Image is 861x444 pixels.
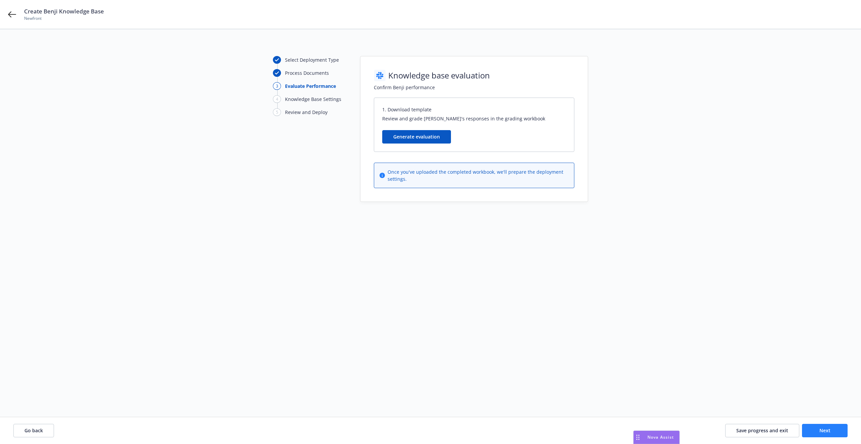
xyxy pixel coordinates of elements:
[382,106,566,113] h3: 1. Download template
[273,108,281,116] div: 5
[273,82,281,90] div: 3
[382,115,566,122] span: Review and grade [PERSON_NAME]'s responses in the grading workbook
[634,431,642,444] div: Drag to move
[819,427,830,434] span: Next
[736,427,788,434] span: Save progress and exit
[633,431,680,444] button: Nova Assist
[382,130,451,144] button: Generate evaluation
[24,7,104,15] span: Create Benji Knowledge Base
[285,82,336,90] div: Evaluate Performance
[725,424,799,437] button: Save progress and exit
[285,69,329,76] div: Process Documents
[388,70,490,81] h1: Knowledge base evaluation
[388,168,569,182] span: Once you've uploaded the completed workbook, we'll prepare the deployment settings.
[802,424,848,437] button: Next
[647,434,674,440] span: Nova Assist
[285,109,328,116] div: Review and Deploy
[285,56,339,63] div: Select Deployment Type
[24,427,43,434] span: Go back
[374,84,574,91] h2: Confirm Benji performance
[273,95,281,103] div: 4
[24,15,104,21] span: Newfront
[285,96,341,103] div: Knowledge Base Settings
[13,424,54,437] button: Go back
